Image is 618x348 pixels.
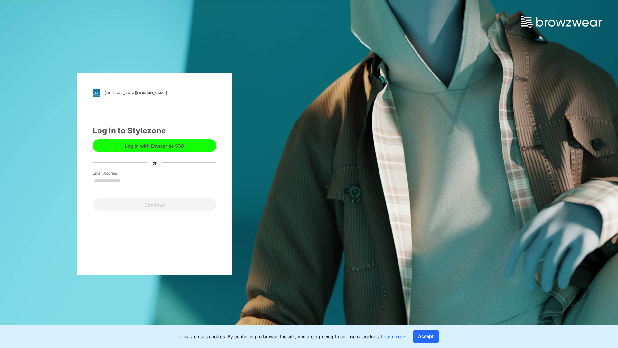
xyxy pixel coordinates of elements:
[381,334,405,339] a: Learn more
[93,125,216,137] div: Log in to Stylezone
[93,89,216,97] a: [MEDICAL_DATA][DOMAIN_NAME]
[93,89,100,97] img: stylezone-logo.562084cfcfab977791bfbf7441f1a819.svg
[521,16,602,28] img: browzwear-logo.e42bd6dac1945053ebaf764b6aa21510.svg
[104,91,167,95] div: [MEDICAL_DATA][DOMAIN_NAME]
[147,159,162,166] div: or
[93,170,138,176] label: Email Address
[179,333,405,340] p: This site uses cookies. By continuing to browse the site, you are agreeing to our use of cookies.
[413,330,439,343] button: Accept
[93,139,216,152] button: Log in with Enterprise SSO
